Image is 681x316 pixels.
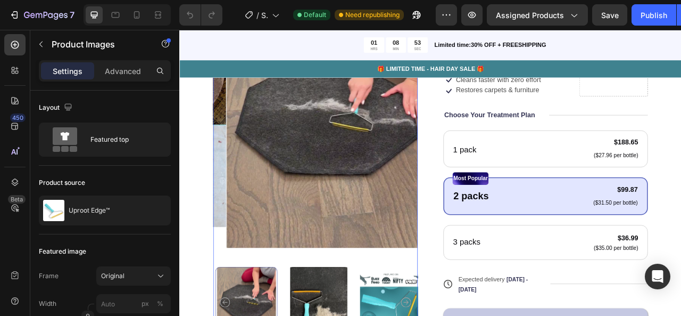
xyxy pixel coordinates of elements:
[96,266,171,286] button: Original
[70,9,74,21] p: 7
[527,273,584,282] p: ($35.00 per bottle)
[304,10,326,20] span: Default
[52,38,142,51] p: Product Images
[348,145,378,160] p: 1 pack
[10,114,26,122] div: 450
[487,4,588,26] button: Assigned Products
[157,299,163,309] div: %
[39,178,85,188] div: Product source
[348,202,393,221] p: 2 packs
[39,247,86,256] div: Featured image
[8,195,26,204] div: Beta
[139,297,152,310] button: %
[1,44,637,55] p: 🎁 LIMITED TIME - HAIR DAY SALE 🎁
[53,66,82,77] p: Settings
[641,10,667,21] div: Publish
[256,10,259,21] span: /
[43,200,64,221] img: product feature img
[261,10,268,21] span: Shopify Original Product Template
[39,299,56,309] label: Width
[526,137,585,150] div: $188.65
[645,264,670,289] div: Open Intercom Messenger
[39,271,59,281] label: Frame
[348,182,392,196] p: Most Popular
[105,66,141,77] p: Advanced
[90,127,155,152] div: Featured top
[496,10,564,21] span: Assigned Products
[179,30,681,316] iframe: Design area
[527,156,584,165] p: ($27.96 per bottle)
[526,197,584,210] div: $99.87
[527,216,583,225] p: ($31.50 per bottle)
[142,299,149,309] div: px
[601,11,619,20] span: Save
[526,257,585,272] div: $36.99
[592,4,627,26] button: Save
[69,207,110,214] p: Uproot Edge™
[96,294,171,313] input: px%
[101,271,124,281] span: Original
[352,71,474,83] p: Restores carpets & furniture
[345,10,400,20] span: Need republishing
[632,4,676,26] button: Publish
[352,58,474,69] p: Cleans faster with zero effort
[39,101,74,115] div: Layout
[4,4,79,26] button: 7
[179,4,222,26] div: Undo/Redo
[337,103,452,114] p: Choose Your Treatment Plan
[348,263,383,278] p: 3 packs
[154,297,167,310] button: px
[324,14,637,25] p: Limited time:30% OFF + FREESHIPPING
